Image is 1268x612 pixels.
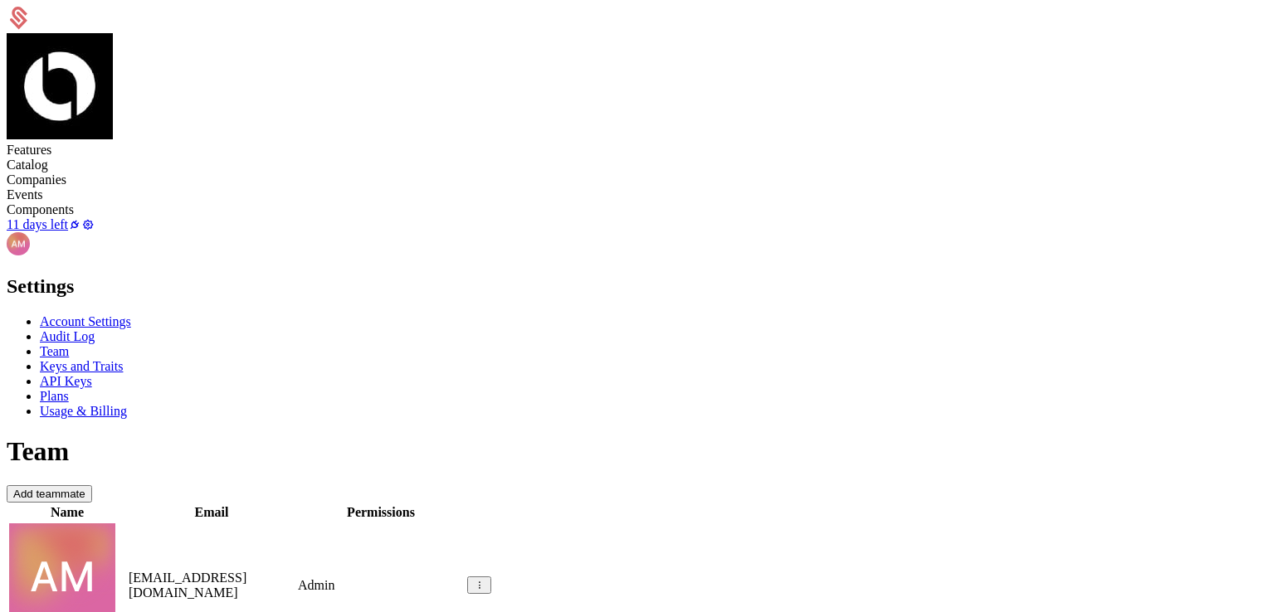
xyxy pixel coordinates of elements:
[7,202,1261,217] div: Components
[7,217,68,231] a: 11 days left
[7,33,113,139] img: Billy.ai
[129,571,246,600] span: [EMAIL_ADDRESS][DOMAIN_NAME]
[40,344,69,358] a: Team
[7,158,1261,172] div: Catalog
[40,359,123,373] a: Keys and Traits
[7,232,30,255] img: abina Makaju
[7,485,92,503] button: Add teammate
[81,217,95,231] a: Settings
[298,578,334,592] span: Admin
[297,504,465,521] th: Permissions
[7,143,1261,158] div: Features
[40,329,95,343] a: Audit Log
[13,488,85,500] div: Add teammate
[467,576,491,594] button: Select action
[7,436,1261,467] h1: Team
[40,374,92,388] a: API Keys
[40,404,127,418] a: Usage & Billing
[128,504,295,521] th: Email
[68,217,81,231] a: Integrations
[8,504,126,521] th: Name
[7,232,30,255] button: Open user button
[7,187,1261,202] div: Events
[40,314,131,328] a: Account Settings
[7,275,1261,419] nav: Main
[7,275,1261,298] h1: Settings
[7,172,1261,187] div: Companies
[40,389,69,403] a: Plans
